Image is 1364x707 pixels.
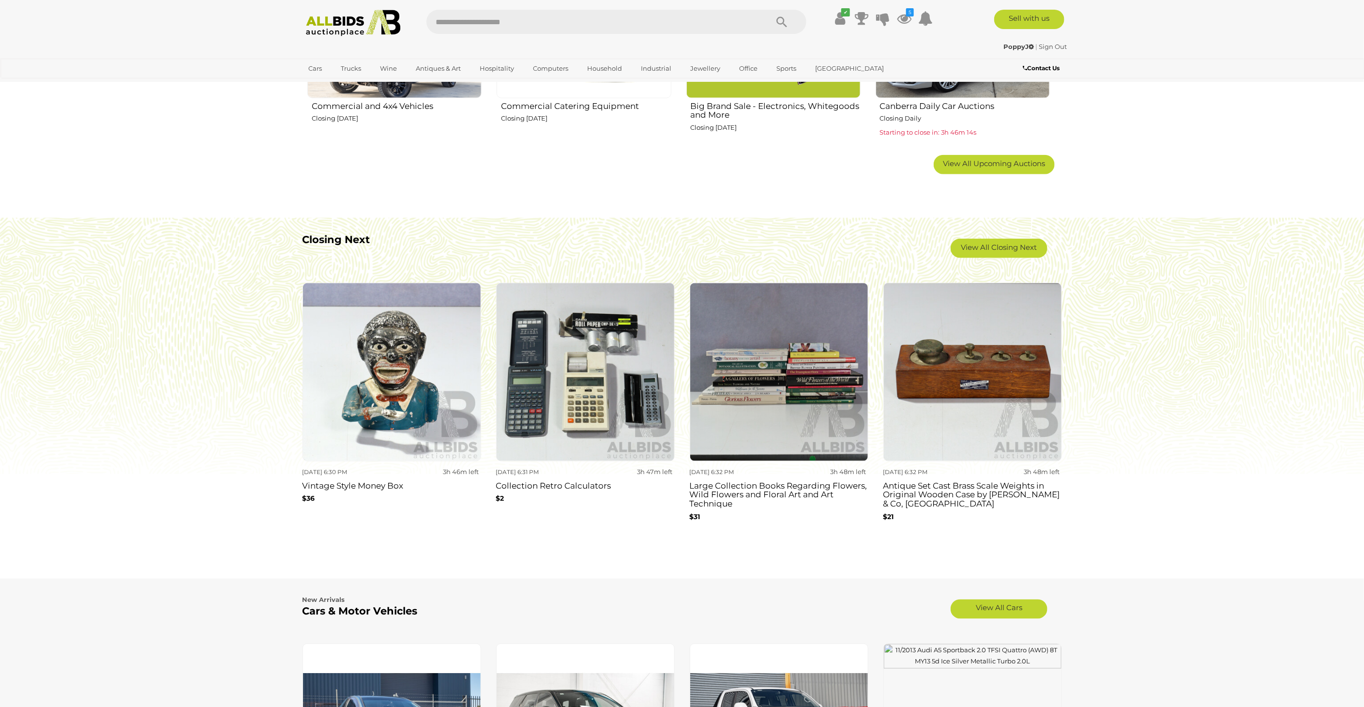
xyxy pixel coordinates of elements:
[809,61,890,77] a: [GEOGRAPHIC_DATA]
[994,10,1064,29] a: Sell with us
[883,283,1062,461] img: Antique Set Cast Brass Scale Weights in Original Wooden Case by H B Selby & Co, Australia
[880,113,1050,124] p: Closing Daily
[883,479,1062,508] h3: Antique Set Cast Brass Scale Weights in Original Wooden Case by [PERSON_NAME] & Co, [GEOGRAPHIC_D...
[302,596,345,604] b: New Arrivals
[689,479,868,508] h3: Large Collection Books Regarding Flowers, Wild Flowers and Floral Art and Art Technique
[691,99,861,120] h2: Big Brand Sale - Electronics, Whitegoods and More
[312,113,482,124] p: Closing [DATE]
[880,128,977,136] span: Starting to close in: 3h 46m 14s
[501,99,671,111] h2: Commercial Catering Equipment
[689,512,700,521] b: $31
[684,61,727,77] a: Jewellery
[635,61,678,77] a: Industrial
[1024,468,1060,476] strong: 3h 48m left
[581,61,628,77] a: Household
[302,494,315,503] b: $36
[880,99,1050,111] h2: Canberra Daily Car Auctions
[334,61,367,77] a: Trucks
[501,113,671,124] p: Closing [DATE]
[770,61,803,77] a: Sports
[496,282,675,533] a: [DATE] 6:31 PM 3h 47m left Collection Retro Calculators $2
[496,479,675,491] h3: Collection Retro Calculators
[897,10,911,27] a: 5
[302,233,370,246] b: Closing Next
[301,10,406,36] img: Allbids.com.au
[637,468,673,476] strong: 3h 47m left
[302,61,328,77] a: Cars
[527,61,575,77] a: Computers
[733,61,764,77] a: Office
[374,61,403,77] a: Wine
[934,155,1055,174] a: View All Upcoming Auctions
[312,99,482,111] h2: Commercial and 4x4 Vehicles
[689,467,775,477] div: [DATE] 6:32 PM
[951,599,1047,619] a: View All Cars
[951,239,1047,258] a: View All Closing Next
[302,479,481,491] h3: Vintage Style Money Box
[758,10,806,34] button: Search
[496,467,582,477] div: [DATE] 6:31 PM
[690,283,868,461] img: Large Collection Books Regarding Flowers, Wild Flowers and Floral Art and Art Technique
[883,282,1062,533] a: [DATE] 6:32 PM 3h 48m left Antique Set Cast Brass Scale Weights in Original Wooden Case by [PERSO...
[906,8,914,16] i: 5
[841,8,850,16] i: ✔
[303,283,481,461] img: Vintage Style Money Box
[496,283,675,461] img: Collection Retro Calculators
[409,61,467,77] a: Antiques & Art
[691,122,861,133] p: Closing [DATE]
[1023,64,1060,72] b: Contact Us
[1003,43,1034,50] strong: PoppyJ
[883,512,894,521] b: $21
[496,494,504,503] b: $2
[473,61,520,77] a: Hospitality
[833,10,848,27] a: ✔
[883,467,969,477] div: [DATE] 6:32 PM
[302,282,481,533] a: [DATE] 6:30 PM 3h 46m left Vintage Style Money Box $36
[1039,43,1067,50] a: Sign Out
[1003,43,1035,50] a: PoppyJ
[1023,63,1062,74] a: Contact Us
[1035,43,1037,50] span: |
[302,605,417,617] b: Cars & Motor Vehicles
[831,468,866,476] strong: 3h 48m left
[943,159,1046,168] span: View All Upcoming Auctions
[302,467,388,477] div: [DATE] 6:30 PM
[443,468,479,476] strong: 3h 46m left
[689,282,868,533] a: [DATE] 6:32 PM 3h 48m left Large Collection Books Regarding Flowers, Wild Flowers and Floral Art ...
